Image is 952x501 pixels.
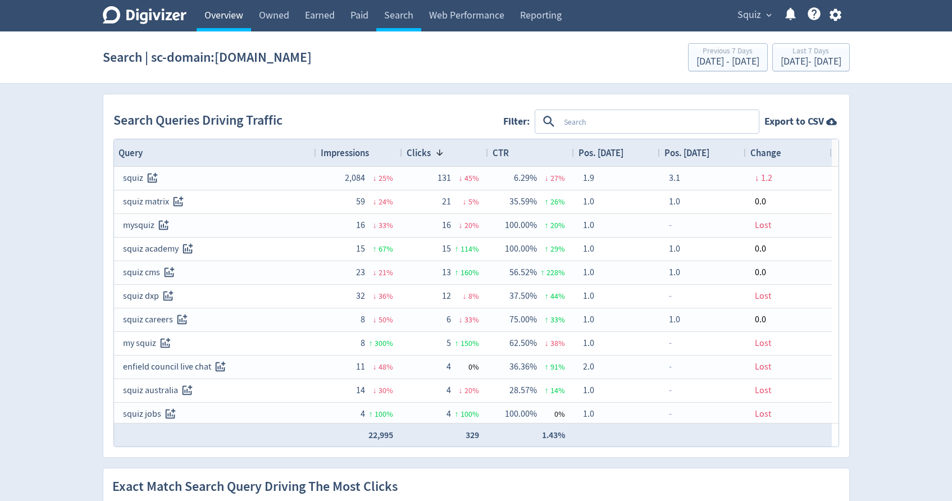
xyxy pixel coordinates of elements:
div: squiz matrix [123,191,307,213]
span: Pos. [DATE] [664,147,709,159]
span: 36.36% [509,361,537,372]
span: ↓ [373,291,377,301]
span: - [669,290,672,302]
span: 0.0 [755,243,766,254]
span: - [669,220,672,231]
span: 56.52% [509,267,537,278]
span: ↓ [459,315,463,325]
div: squiz dxp [123,285,307,307]
span: ↑ [545,291,549,301]
span: 75.00% [509,314,537,325]
span: Clicks [407,147,431,159]
div: Previous 7 Days [696,47,759,57]
span: Lost [755,361,771,372]
span: 62.50% [509,338,537,349]
span: 37.50% [509,290,537,302]
div: squiz jobs [123,403,307,425]
span: 100 % [375,409,393,419]
button: Previous 7 Days[DATE] - [DATE] [688,43,768,71]
span: 1.0 [583,385,594,396]
span: Lost [755,220,771,231]
button: Track this search query [178,381,197,400]
span: 131 [438,172,451,184]
span: 67 % [379,244,393,254]
span: 33 % [550,315,565,325]
span: Change [750,147,781,159]
span: 0.0 [755,196,766,207]
span: 15 [442,243,451,254]
div: squiz careers [123,309,307,331]
span: ↑ [369,409,373,419]
span: 14 [356,385,365,396]
span: ↓ [373,315,377,325]
span: 1.0 [583,290,594,302]
button: Track this search query [154,216,173,235]
span: ↑ [369,338,373,348]
span: 100.00% [505,220,537,231]
span: 38 % [550,338,565,348]
span: 20 % [464,220,479,230]
span: 4 [361,408,365,420]
button: Track this search query [161,405,180,423]
span: 5 [447,338,451,349]
span: ↑ [545,244,549,254]
span: 329 [466,429,479,441]
span: 35.59% [509,196,537,207]
span: Lost [755,408,771,420]
span: 4 [447,361,451,372]
span: ↓ [459,220,463,230]
span: 1.0 [583,314,594,325]
span: 4 [447,385,451,396]
span: 100.00% [505,243,537,254]
span: ↑ [373,244,377,254]
span: - [669,385,672,396]
span: Lost [755,385,771,396]
span: - [669,408,672,420]
span: 8 % [468,291,479,301]
span: ↓ [545,173,549,183]
span: 16 [442,220,451,231]
div: mysquiz [123,215,307,236]
span: ↓ [463,197,467,207]
span: 0 % [468,362,479,372]
div: squiz australia [123,380,307,402]
span: ↑ [545,362,549,372]
span: 1.0 [583,220,594,231]
span: 33 % [379,220,393,230]
span: 32 [356,290,365,302]
span: Lost [755,338,771,349]
span: 0.0 [755,314,766,325]
span: 14 % [550,385,565,395]
span: 1.0 [669,314,680,325]
div: enfield council live chat [123,356,307,378]
span: 150 % [461,338,479,348]
span: ↑ [545,315,549,325]
span: 26 % [550,197,565,207]
span: 13 [442,267,451,278]
span: 36 % [379,291,393,301]
span: 1.0 [583,196,594,207]
span: 4 [447,408,451,420]
button: Track this search query [160,263,179,282]
span: 100 % [461,409,479,419]
div: [DATE] - [DATE] [781,57,841,67]
span: expand_more [764,10,774,20]
span: ↓ [459,385,463,395]
span: 20 % [464,385,479,395]
span: 1.0 [583,243,594,254]
span: 8 [361,314,365,325]
span: 300 % [375,338,393,348]
span: CTR [493,147,509,159]
span: 16 [356,220,365,231]
h1: Search | sc-domain:[DOMAIN_NAME] [103,39,312,75]
span: ↑ [455,338,459,348]
span: 30 % [379,385,393,395]
span: ↓ [373,362,377,372]
span: Lost [755,290,771,302]
span: 23 [356,267,365,278]
button: Last 7 Days[DATE]- [DATE] [772,43,850,71]
button: Track this search query [143,169,162,188]
div: my squiz [123,333,307,354]
button: Track this search query [156,334,175,353]
span: 228 % [546,267,565,277]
